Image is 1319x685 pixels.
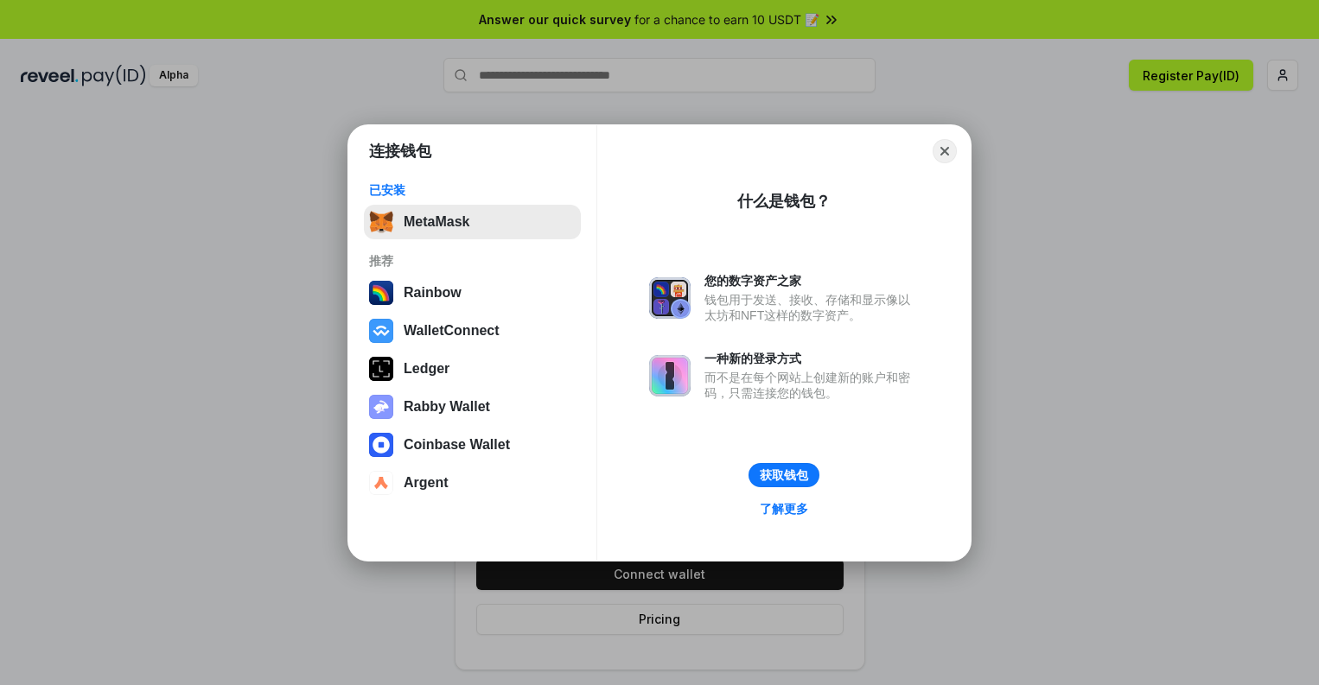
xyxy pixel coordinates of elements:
div: MetaMask [404,214,469,230]
button: Argent [364,466,581,500]
div: 钱包用于发送、接收、存储和显示像以太坊和NFT这样的数字资产。 [704,292,919,323]
div: 推荐 [369,253,576,269]
div: Coinbase Wallet [404,437,510,453]
img: svg+xml,%3Csvg%20xmlns%3D%22http%3A%2F%2Fwww.w3.org%2F2000%2Fsvg%22%20fill%3D%22none%22%20viewBox... [649,277,691,319]
img: svg+xml,%3Csvg%20width%3D%2228%22%20height%3D%2228%22%20viewBox%3D%220%200%2028%2028%22%20fill%3D... [369,319,393,343]
button: WalletConnect [364,314,581,348]
button: 获取钱包 [749,463,819,487]
div: Rabby Wallet [404,399,490,415]
img: svg+xml,%3Csvg%20xmlns%3D%22http%3A%2F%2Fwww.w3.org%2F2000%2Fsvg%22%20width%3D%2228%22%20height%3... [369,357,393,381]
div: WalletConnect [404,323,500,339]
a: 了解更多 [749,498,819,520]
button: Close [933,139,957,163]
div: 获取钱包 [760,467,808,483]
div: 一种新的登录方式 [704,351,919,366]
button: Ledger [364,352,581,386]
img: svg+xml,%3Csvg%20width%3D%2228%22%20height%3D%2228%22%20viewBox%3D%220%200%2028%2028%22%20fill%3D... [369,433,393,457]
img: svg+xml,%3Csvg%20xmlns%3D%22http%3A%2F%2Fwww.w3.org%2F2000%2Fsvg%22%20fill%3D%22none%22%20viewBox... [649,355,691,396]
div: 已安装 [369,182,576,198]
div: 而不是在每个网站上创建新的账户和密码，只需连接您的钱包。 [704,370,919,401]
div: 什么是钱包？ [737,191,831,212]
div: 了解更多 [760,501,808,517]
div: 您的数字资产之家 [704,273,919,289]
img: svg+xml,%3Csvg%20width%3D%22120%22%20height%3D%22120%22%20viewBox%3D%220%200%20120%20120%22%20fil... [369,281,393,305]
img: svg+xml,%3Csvg%20fill%3D%22none%22%20height%3D%2233%22%20viewBox%3D%220%200%2035%2033%22%20width%... [369,210,393,234]
img: svg+xml,%3Csvg%20xmlns%3D%22http%3A%2F%2Fwww.w3.org%2F2000%2Fsvg%22%20fill%3D%22none%22%20viewBox... [369,395,393,419]
button: MetaMask [364,205,581,239]
button: Rabby Wallet [364,390,581,424]
div: Ledger [404,361,449,377]
div: Argent [404,475,449,491]
img: svg+xml,%3Csvg%20width%3D%2228%22%20height%3D%2228%22%20viewBox%3D%220%200%2028%2028%22%20fill%3D... [369,471,393,495]
h1: 连接钱包 [369,141,431,162]
button: Coinbase Wallet [364,428,581,462]
div: Rainbow [404,285,462,301]
button: Rainbow [364,276,581,310]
